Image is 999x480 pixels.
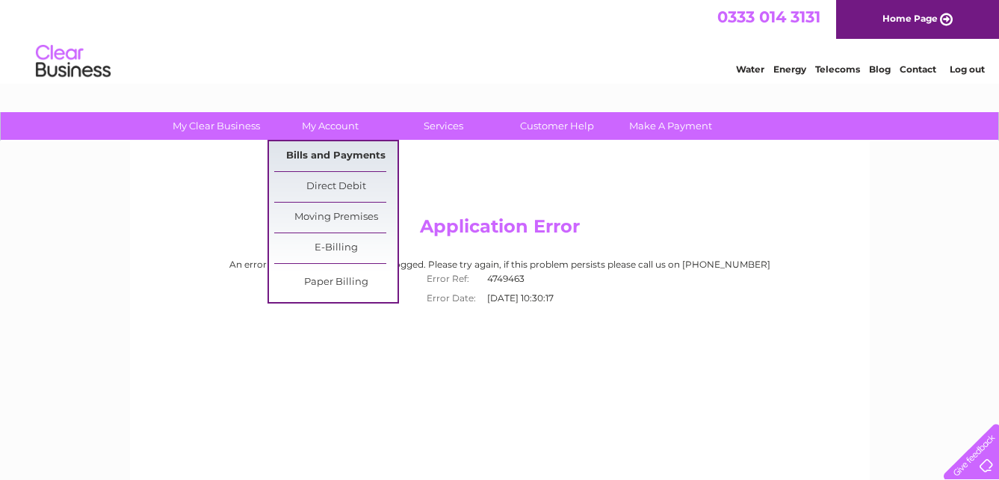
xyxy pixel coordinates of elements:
[736,64,764,75] a: Water
[609,112,732,140] a: Make A Payment
[483,269,580,289] td: 4749463
[274,203,398,233] a: Moving Premises
[35,39,111,84] img: logo.png
[717,7,820,26] a: 0333 014 3131
[147,8,853,73] div: Clear Business is a trading name of Verastar Limited (registered in [GEOGRAPHIC_DATA] No. 3667643...
[815,64,860,75] a: Telecoms
[382,112,505,140] a: Services
[950,64,985,75] a: Log out
[483,289,580,308] td: [DATE] 10:30:17
[274,268,398,298] a: Paper Billing
[155,112,278,140] a: My Clear Business
[268,112,392,140] a: My Account
[900,64,936,75] a: Contact
[274,172,398,202] a: Direct Debit
[144,216,856,244] h2: Application Error
[274,233,398,263] a: E-Billing
[773,64,806,75] a: Energy
[869,64,891,75] a: Blog
[419,269,483,289] th: Error Ref:
[144,259,856,308] div: An error has occurred and has been logged. Please try again, if this problem persists please call...
[419,289,483,308] th: Error Date:
[274,141,398,171] a: Bills and Payments
[495,112,619,140] a: Customer Help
